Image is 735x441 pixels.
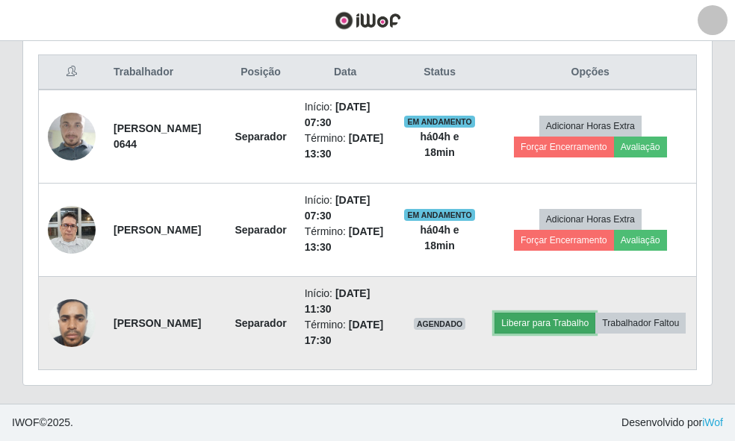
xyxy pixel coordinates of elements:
[395,55,485,90] th: Status
[421,131,459,158] strong: há 04 h e 18 min
[305,193,386,224] li: Início:
[235,224,286,236] strong: Separador
[12,416,40,428] span: IWOF
[305,101,370,128] time: [DATE] 07:30
[621,415,723,431] span: Desenvolvido por
[614,230,667,251] button: Avaliação
[404,116,475,128] span: EM ANDAMENTO
[235,317,286,329] strong: Separador
[421,224,459,251] strong: há 04 h e 18 min
[305,286,386,317] li: Início:
[235,131,286,143] strong: Separador
[494,313,595,334] button: Liberar para Trabalho
[114,317,201,329] strong: [PERSON_NAME]
[305,317,386,348] li: Término:
[484,55,696,90] th: Opções
[539,209,642,230] button: Adicionar Horas Extra
[114,224,201,236] strong: [PERSON_NAME]
[614,137,667,157] button: Avaliação
[414,318,466,330] span: AGENDADO
[12,415,73,431] span: © 2025 .
[48,94,96,179] img: 1743423674291.jpeg
[296,55,395,90] th: Data
[105,55,226,90] th: Trabalhador
[539,116,642,137] button: Adicionar Horas Extra
[702,416,723,428] a: iWof
[514,230,614,251] button: Forçar Encerramento
[226,55,295,90] th: Posição
[305,194,370,222] time: [DATE] 07:30
[305,131,386,162] li: Término:
[48,198,96,261] img: 1758802136118.jpeg
[514,137,614,157] button: Forçar Encerramento
[48,291,96,354] img: 1735509810384.jpeg
[305,287,370,315] time: [DATE] 11:30
[335,11,401,30] img: CoreUI Logo
[404,209,475,221] span: EM ANDAMENTO
[305,224,386,255] li: Término:
[595,313,686,334] button: Trabalhador Faltou
[305,99,386,131] li: Início:
[114,122,201,150] strong: [PERSON_NAME] 0644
